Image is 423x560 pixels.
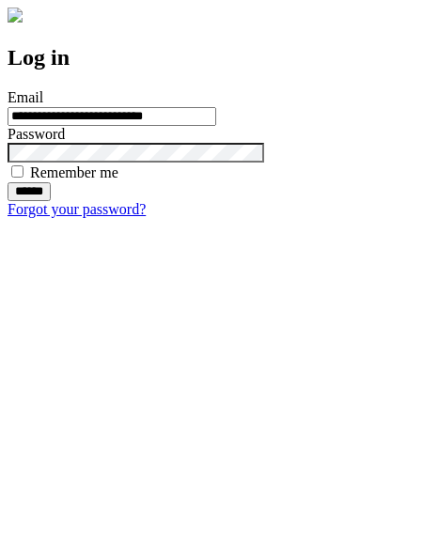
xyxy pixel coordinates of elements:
[8,89,43,105] label: Email
[8,126,65,142] label: Password
[8,8,23,23] img: logo-4e3dc11c47720685a147b03b5a06dd966a58ff35d612b21f08c02c0306f2b779.png
[8,45,415,70] h2: Log in
[8,201,146,217] a: Forgot your password?
[30,164,118,180] label: Remember me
